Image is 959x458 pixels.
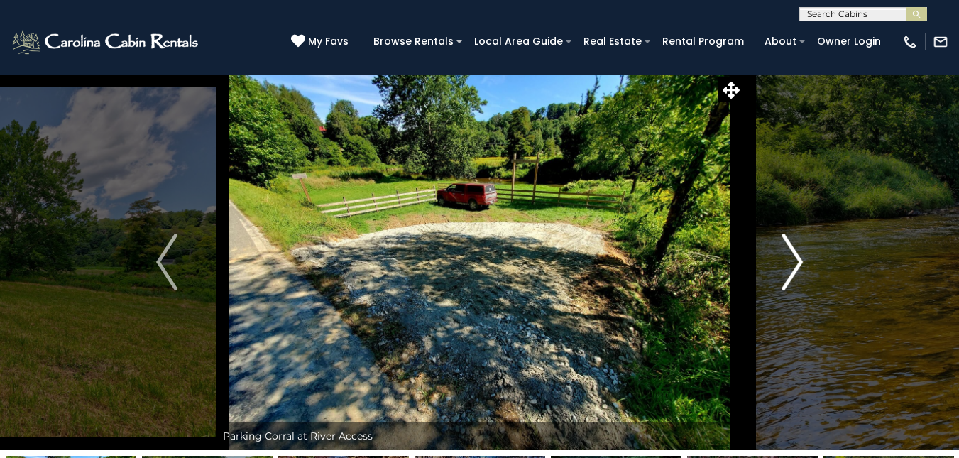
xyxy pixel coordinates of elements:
a: Browse Rentals [366,31,461,53]
img: arrow [782,234,803,290]
img: phone-regular-white.png [902,34,918,50]
a: Rental Program [655,31,751,53]
a: My Favs [291,34,352,50]
button: Previous [118,74,216,450]
span: My Favs [308,34,349,49]
a: Owner Login [810,31,888,53]
img: mail-regular-white.png [933,34,948,50]
img: arrow [156,234,177,290]
a: Local Area Guide [467,31,570,53]
img: White-1-2.png [11,28,202,56]
a: Real Estate [576,31,649,53]
button: Next [743,74,841,450]
div: Parking Corral at River Access [216,422,743,450]
a: About [757,31,804,53]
